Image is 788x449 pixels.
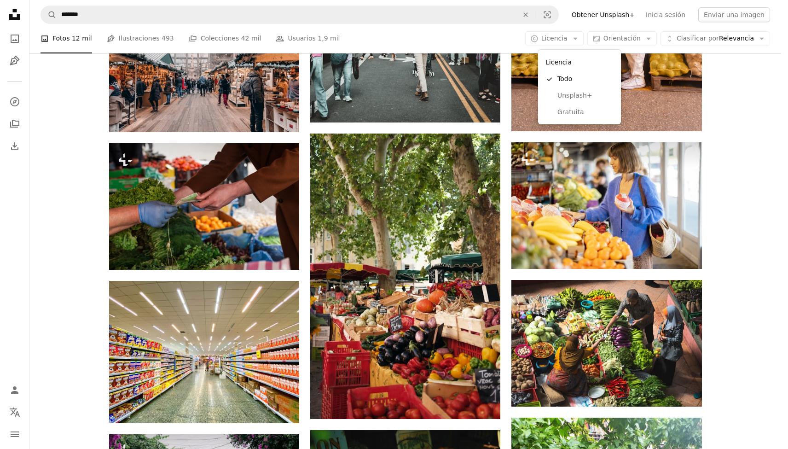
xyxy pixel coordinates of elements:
span: Unsplash+ [557,91,614,100]
div: Licencia [538,50,621,124]
span: Licencia [541,35,568,42]
span: Gratuita [557,108,614,117]
span: Todo [557,75,614,84]
button: Orientación [587,31,657,46]
button: Licencia [525,31,584,46]
div: Licencia [542,53,617,71]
